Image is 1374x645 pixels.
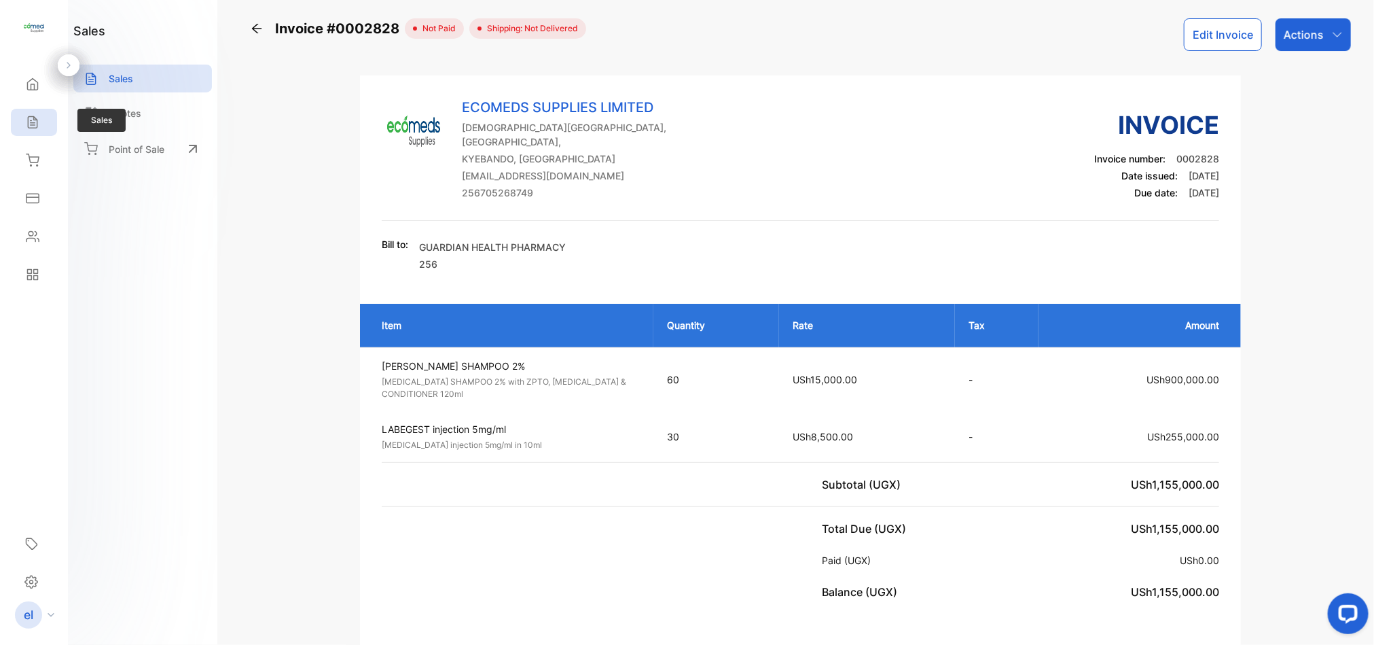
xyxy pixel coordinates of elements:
span: USh0.00 [1180,555,1219,566]
p: Tax [969,318,1025,332]
p: Quantity [667,318,765,332]
p: [MEDICAL_DATA] injection 5mg/ml in 10ml [382,439,643,451]
span: [DATE] [1189,170,1219,181]
span: USh1,155,000.00 [1131,585,1219,599]
span: USh15,000.00 [793,374,857,385]
p: Balance (UGX) [822,584,903,600]
button: Edit Invoice [1184,18,1262,51]
span: not paid [417,22,456,35]
p: Bill to: [382,237,408,251]
p: 60 [667,372,765,387]
a: Sales [73,65,212,92]
h1: sales [73,22,105,40]
span: Due date: [1134,187,1178,198]
p: [DEMOGRAPHIC_DATA][GEOGRAPHIC_DATA], [GEOGRAPHIC_DATA], [462,120,723,149]
p: LABEGEST injection 5mg/ml [382,422,643,436]
p: 256 [419,257,566,271]
p: Subtotal (UGX) [822,476,907,493]
p: [MEDICAL_DATA] SHAMPOO 2% with ZPTO, [MEDICAL_DATA] & CONDITIONER 120ml [382,376,643,400]
a: Quotes [73,99,212,127]
p: [EMAIL_ADDRESS][DOMAIN_NAME] [462,169,723,183]
span: USh900,000.00 [1146,374,1219,385]
p: Total Due (UGX) [822,521,912,537]
p: - [969,430,1025,444]
p: [PERSON_NAME] SHAMPOO 2% [382,359,643,373]
span: USh1,155,000.00 [1131,522,1219,536]
a: Point of Sale [73,134,212,164]
p: Sales [109,71,133,86]
iframe: LiveChat chat widget [1317,588,1374,645]
img: Company Logo [382,97,450,165]
p: ECOMEDS SUPPLIES LIMITED [462,97,723,118]
img: logo [24,18,44,38]
p: GUARDIAN HEALTH PHARMACY [419,240,566,254]
span: USh1,155,000.00 [1131,478,1219,491]
span: Date issued: [1121,170,1178,181]
span: Sales [77,109,126,132]
p: Rate [793,318,941,332]
span: Shipping: Not Delivered [482,22,578,35]
p: Actions [1284,27,1324,43]
p: Amount [1052,318,1219,332]
span: USh8,500.00 [793,431,853,442]
p: Item [382,318,640,332]
span: 0002828 [1176,153,1219,164]
p: Point of Sale [109,142,164,156]
p: Paid (UGX) [822,553,877,568]
p: 256705268749 [462,186,723,200]
span: Invoice number: [1094,153,1165,164]
button: Actions [1276,18,1351,51]
p: Quotes [109,106,141,120]
p: 30 [667,430,765,444]
p: KYEBANDO, [GEOGRAPHIC_DATA] [462,152,723,166]
span: USh255,000.00 [1147,431,1219,442]
p: - [969,372,1025,387]
h3: Invoice [1094,107,1219,143]
span: Invoice #0002828 [275,18,405,39]
p: el [24,606,33,624]
span: [DATE] [1189,187,1219,198]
